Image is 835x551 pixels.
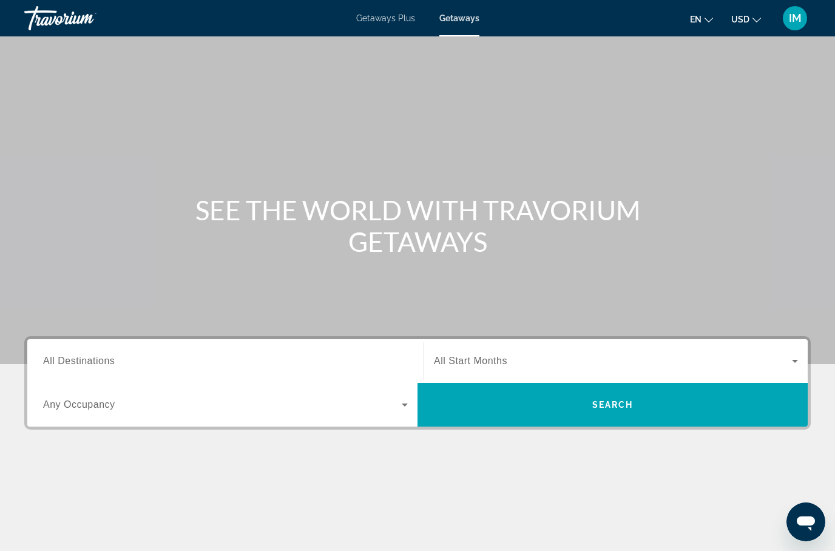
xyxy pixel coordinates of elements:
[43,356,115,366] span: All Destinations
[690,10,713,28] button: Change language
[356,13,415,23] a: Getaways Plus
[417,383,808,427] button: Search
[592,400,634,410] span: Search
[731,15,749,24] span: USD
[27,339,808,427] div: Search widget
[789,12,802,24] span: IM
[24,2,146,34] a: Travorium
[786,502,825,541] iframe: Button to launch messaging window
[439,13,479,23] a: Getaways
[690,15,701,24] span: en
[43,399,115,410] span: Any Occupancy
[190,194,645,257] h1: SEE THE WORLD WITH TRAVORIUM GETAWAYS
[779,5,811,31] button: User Menu
[43,354,408,369] input: Select destination
[434,356,507,366] span: All Start Months
[731,10,761,28] button: Change currency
